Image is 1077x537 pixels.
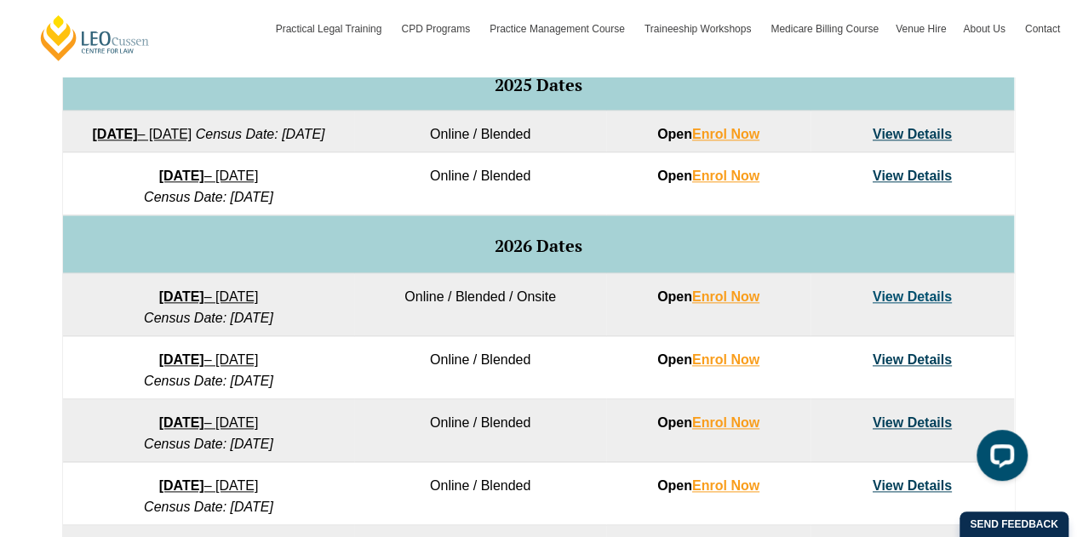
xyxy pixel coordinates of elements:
a: View Details [873,415,952,430]
a: View Details [873,289,952,304]
a: View Details [873,352,952,367]
em: Census Date: [DATE] [144,500,273,514]
strong: [DATE] [159,478,204,493]
td: Online / Blended [354,399,606,462]
a: Practical Legal Training [267,4,393,54]
a: [DATE]– [DATE] [159,289,259,304]
strong: [DATE] [159,352,204,367]
a: Enrol Now [692,415,759,430]
em: Census Date: [DATE] [144,190,273,204]
a: [DATE]– [DATE] [92,127,192,141]
em: Census Date: [DATE] [144,437,273,451]
td: Online / Blended [354,336,606,399]
a: Enrol Now [692,352,759,367]
a: View Details [873,169,952,183]
strong: [DATE] [159,169,204,183]
a: Practice Management Course [481,4,636,54]
a: Enrol Now [692,169,759,183]
a: [DATE]– [DATE] [159,478,259,493]
td: Online / Blended [354,152,606,215]
td: Online / Blended [354,111,606,152]
strong: Open [657,415,759,430]
strong: [DATE] [159,289,204,304]
a: Enrol Now [692,478,759,493]
em: Census Date: [DATE] [144,311,273,325]
a: View Details [873,127,952,141]
iframe: LiveChat chat widget [963,423,1034,494]
strong: [DATE] [92,127,137,141]
td: Online / Blended [354,462,606,525]
span: 2026 Dates [495,234,582,257]
a: [DATE]– [DATE] [159,352,259,367]
td: Online / Blended / Onsite [354,273,606,336]
a: View Details [873,478,952,493]
strong: Open [657,169,759,183]
a: CPD Programs [392,4,481,54]
a: Venue Hire [887,4,954,54]
a: About Us [954,4,1016,54]
a: Contact [1017,4,1068,54]
strong: Open [657,352,759,367]
a: [DATE]– [DATE] [159,415,259,430]
strong: Open [657,478,759,493]
a: Enrol Now [692,127,759,141]
strong: Open [657,127,759,141]
strong: Open [657,289,759,304]
span: 2025 Dates [495,73,582,96]
strong: [DATE] [159,415,204,430]
em: Census Date: [DATE] [196,127,325,141]
em: Census Date: [DATE] [144,374,273,388]
a: Medicare Billing Course [762,4,887,54]
a: Enrol Now [692,289,759,304]
a: [DATE]– [DATE] [159,169,259,183]
a: Traineeship Workshops [636,4,762,54]
a: [PERSON_NAME] Centre for Law [38,14,152,62]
